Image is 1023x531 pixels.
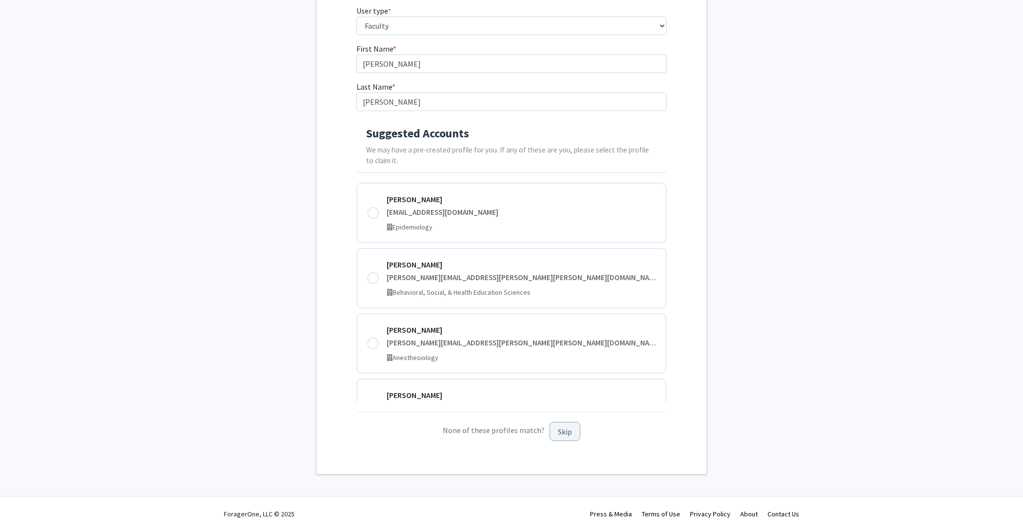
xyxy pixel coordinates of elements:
[550,422,580,441] button: Skip
[7,487,41,524] iframe: Chat
[590,510,632,518] a: Press & Media
[393,353,438,362] span: Anesthesiology
[642,510,680,518] a: Terms of Use
[366,127,657,141] h4: Suggested Accounts
[387,338,656,349] div: [PERSON_NAME][EMAIL_ADDRESS][PERSON_NAME][PERSON_NAME][DOMAIN_NAME]
[767,510,799,518] a: Contact Us
[740,510,758,518] a: About
[356,422,667,441] p: None of these profiles match?
[387,207,656,218] div: [EMAIL_ADDRESS][DOMAIN_NAME]
[387,389,656,401] div: [PERSON_NAME]
[356,44,393,54] span: First Name
[393,288,531,297] span: Behavioral, Social, & Health Education Sciences
[387,259,656,270] div: [PERSON_NAME]
[356,82,392,92] span: Last Name
[387,272,656,284] div: [PERSON_NAME][EMAIL_ADDRESS][PERSON_NAME][PERSON_NAME][DOMAIN_NAME]
[366,145,657,167] p: We may have a pre-created profile for you. If any of these are you, please select the profile to ...
[356,5,391,17] label: User type
[690,510,730,518] a: Privacy Policy
[387,324,656,336] div: [PERSON_NAME]
[224,497,295,531] div: ForagerOne, LLC © 2025
[387,193,656,205] div: [PERSON_NAME]
[393,223,433,231] span: Epidemiology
